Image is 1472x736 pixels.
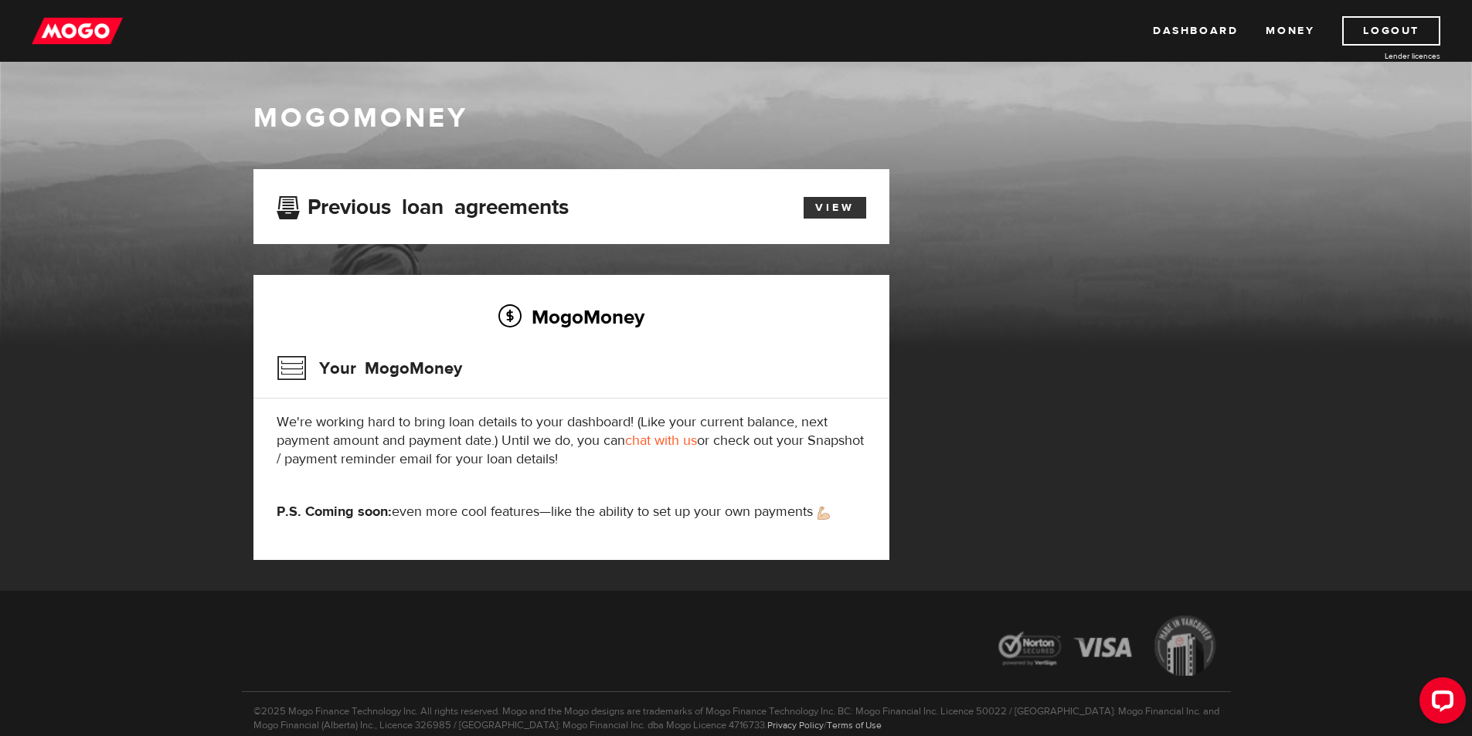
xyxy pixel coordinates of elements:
img: strong arm emoji [818,507,830,520]
h3: Previous loan agreements [277,195,569,215]
p: We're working hard to bring loan details to your dashboard! (Like your current balance, next paym... [277,413,866,469]
h3: Your MogoMoney [277,348,462,388]
a: chat with us [625,432,697,449]
p: ©2025 Mogo Finance Technology Inc. All rights reserved. Mogo and the Mogo designs are trademarks ... [242,691,1231,732]
a: Money [1266,16,1314,46]
a: Terms of Use [827,719,882,731]
a: Privacy Policy [767,719,824,731]
h1: MogoMoney [253,102,1219,134]
iframe: LiveChat chat widget [1407,671,1472,736]
img: mogo_logo-11ee424be714fa7cbb0f0f49df9e16ec.png [32,16,123,46]
a: Logout [1342,16,1440,46]
img: legal-icons-92a2ffecb4d32d839781d1b4e4802d7b.png [984,604,1231,691]
a: View [804,197,866,219]
p: even more cool features—like the ability to set up your own payments [277,503,866,521]
h2: MogoMoney [277,300,866,333]
a: Dashboard [1153,16,1238,46]
a: Lender licences [1324,50,1440,62]
strong: P.S. Coming soon: [277,503,392,521]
